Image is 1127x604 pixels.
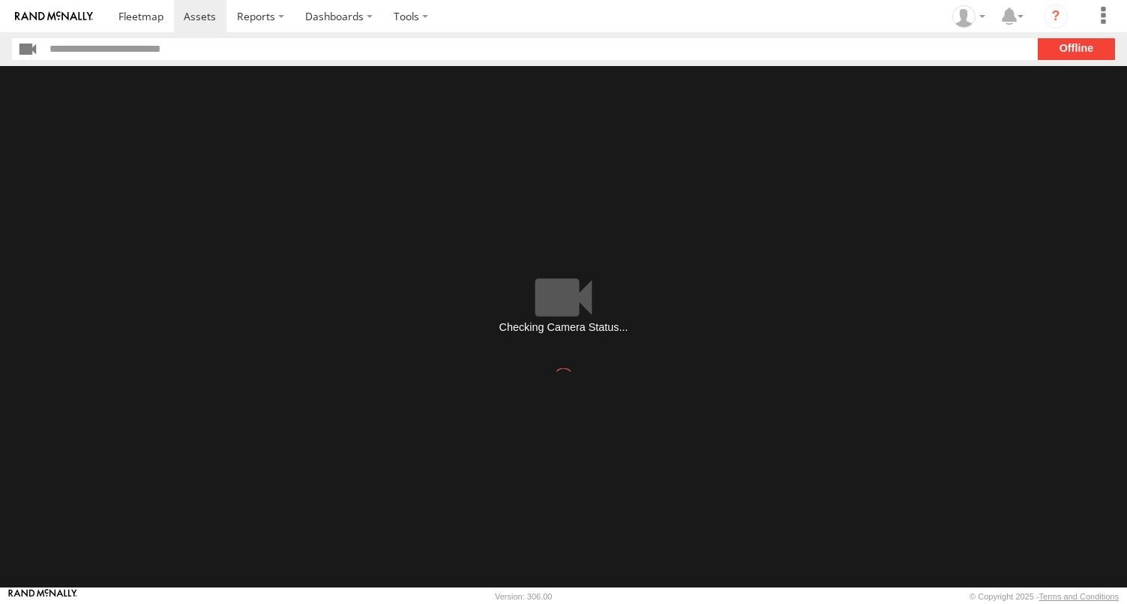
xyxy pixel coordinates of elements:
div: © Copyright 2025 - [970,592,1119,601]
a: Terms and Conditions [1039,592,1119,601]
i: ? [1044,5,1068,29]
div: Version: 306.00 [495,592,552,601]
a: Visit our Website [8,589,77,604]
div: Rosibel Lopez [947,5,991,28]
img: rand-logo.svg [15,11,93,22]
